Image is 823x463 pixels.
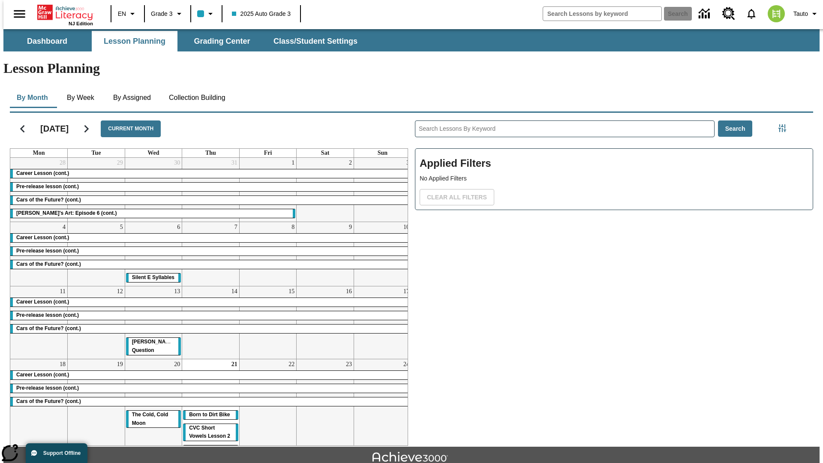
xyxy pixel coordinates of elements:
a: August 10, 2025 [402,222,411,232]
a: August 1, 2025 [290,158,296,168]
td: August 9, 2025 [297,222,354,286]
span: NJ Edition [69,21,93,26]
td: August 11, 2025 [10,286,68,359]
span: CVC Short Vowels Lesson 2 [189,425,230,439]
div: Search [408,109,813,446]
td: August 3, 2025 [354,158,411,222]
span: Pre-release lesson (cont.) [16,385,79,391]
span: Grade 3 [151,9,173,18]
span: EN [118,9,126,18]
button: Language: EN, Select a language [114,6,141,21]
div: Pre-release lesson (cont.) [10,384,411,393]
a: August 16, 2025 [344,286,354,297]
a: Monday [31,149,47,157]
button: Current Month [101,120,161,137]
a: Notifications [740,3,763,25]
a: Sunday [376,149,389,157]
a: August 24, 2025 [402,359,411,370]
span: Tauto [793,9,808,18]
div: Career Lesson (cont.) [10,298,411,307]
span: Pre-release lesson (cont.) [16,248,79,254]
button: Search [718,120,753,137]
td: August 7, 2025 [182,222,240,286]
div: The Cold, Cold Moon [126,411,181,428]
button: Support Offline [26,443,87,463]
div: Career Lesson (cont.) [10,234,411,242]
a: August 9, 2025 [347,222,354,232]
div: Silent E Syllables [126,274,181,282]
td: August 10, 2025 [354,222,411,286]
p: No Applied Filters [420,174,808,183]
div: Born to Dirt Bike [183,411,238,419]
a: Home [37,4,93,21]
a: August 22, 2025 [287,359,296,370]
button: Lesson Planning [92,31,177,51]
a: August 4, 2025 [61,222,67,232]
td: August 16, 2025 [297,286,354,359]
span: Pre-release lesson (cont.) [16,183,79,189]
span: Career Lesson (cont.) [16,372,69,378]
button: Class color is light blue. Change class color [194,6,219,21]
span: Cars of the Future? (cont.) [16,398,81,404]
input: Search Lessons By Keyword [415,121,714,137]
span: Cars of the Future? (cont.) [16,325,81,331]
td: August 5, 2025 [68,222,125,286]
span: Joplin's Question [132,339,175,353]
a: August 5, 2025 [118,222,125,232]
a: August 6, 2025 [175,222,182,232]
img: avatar image [768,5,785,22]
button: Previous [12,118,33,140]
button: Select a new avatar [763,3,790,25]
a: August 20, 2025 [172,359,182,370]
td: August 12, 2025 [68,286,125,359]
td: August 8, 2025 [239,222,297,286]
div: Violet's Art: Episode 6 (cont.) [10,209,295,218]
span: Cars of the Future? (cont.) [16,261,81,267]
button: Collection Building [162,87,232,108]
div: Joplin's Question [126,338,181,355]
span: Pre-release lesson (cont.) [16,312,79,318]
input: search field [543,7,661,21]
div: Pre-release lesson (cont.) [10,311,411,320]
a: Friday [262,149,274,157]
td: July 30, 2025 [125,158,182,222]
a: August 19, 2025 [115,359,125,370]
button: By Assigned [106,87,158,108]
span: 2025 Auto Grade 3 [232,9,291,18]
button: Dashboard [4,31,90,51]
button: Open side menu [7,1,32,27]
div: Cars of the Future? (cont.) [10,397,411,406]
a: August 18, 2025 [58,359,67,370]
div: Cars of the Future? (cont.) [10,196,411,204]
span: Silent E Syllables [132,274,174,280]
div: CVC Short Vowels Lesson 2 [183,424,238,441]
button: Grade: Grade 3, Select a grade [147,6,188,21]
a: Resource Center, Will open in new tab [717,2,740,25]
h1: Lesson Planning [3,60,820,76]
button: Class/Student Settings [267,31,364,51]
button: Profile/Settings [790,6,823,21]
span: Career Lesson (cont.) [16,235,69,241]
td: August 6, 2025 [125,222,182,286]
a: July 31, 2025 [230,158,239,168]
td: August 17, 2025 [354,286,411,359]
td: August 2, 2025 [297,158,354,222]
a: August 2, 2025 [347,158,354,168]
span: Support Offline [43,450,81,456]
td: August 4, 2025 [10,222,68,286]
a: August 12, 2025 [115,286,125,297]
button: Grading Center [179,31,265,51]
div: Cars of the Future? (cont.) [10,325,411,333]
td: July 29, 2025 [68,158,125,222]
a: August 3, 2025 [405,158,411,168]
a: Data Center [694,2,717,26]
a: August 17, 2025 [402,286,411,297]
span: Violet's Art: Episode 6 (cont.) [16,210,117,216]
div: Pre-release lesson (cont.) [10,247,411,256]
a: Thursday [204,149,218,157]
td: August 14, 2025 [182,286,240,359]
div: Career Lesson (cont.) [10,169,411,178]
td: July 28, 2025 [10,158,68,222]
a: August 13, 2025 [172,286,182,297]
td: August 1, 2025 [239,158,297,222]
